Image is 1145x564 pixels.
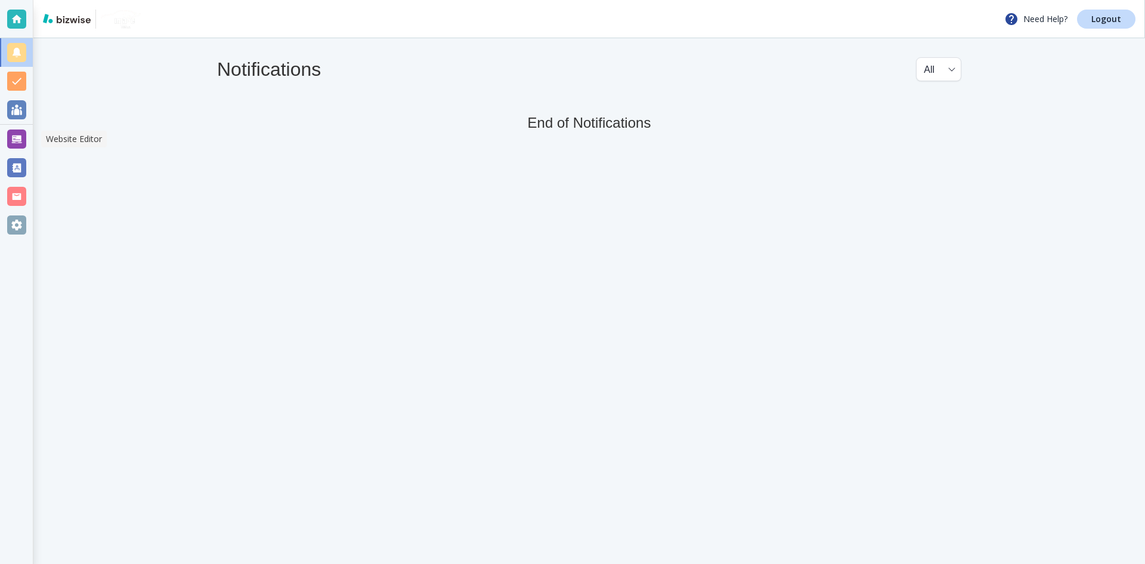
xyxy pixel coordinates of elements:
img: NU Image Detail [101,10,142,29]
h5: End of Notifications [528,115,651,132]
div: All [924,58,954,81]
a: Logout [1077,10,1135,29]
h4: Notifications [217,58,321,81]
img: bizwise [43,14,91,23]
p: Website Editor [46,133,102,145]
p: Need Help? [1004,12,1067,26]
p: Logout [1091,15,1121,23]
